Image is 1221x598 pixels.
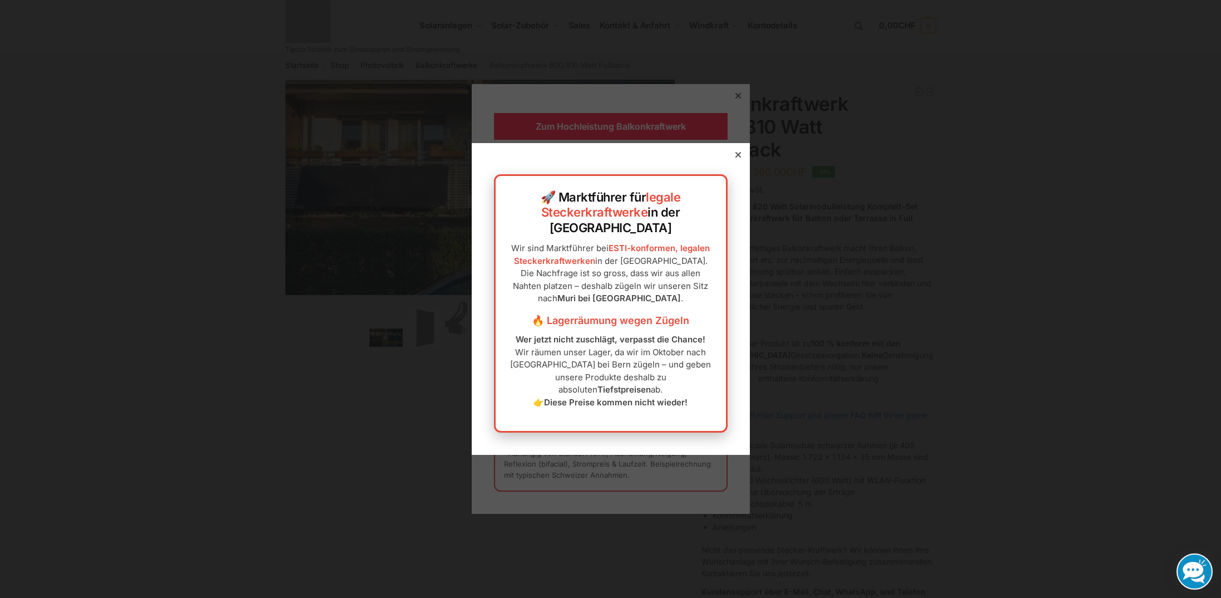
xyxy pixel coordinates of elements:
a: ESTI-konformen, legalen Steckerkraftwerken [514,243,710,266]
a: legale Steckerkraftwerke [541,190,681,220]
h3: 🔥 Lagerräumung wegen Zügeln [507,313,715,328]
h2: 🚀 Marktführer für in der [GEOGRAPHIC_DATA] [507,190,715,236]
p: Wir sind Marktführer bei in der [GEOGRAPHIC_DATA]. Die Nachfrage ist so gross, dass wir aus allen... [507,242,715,305]
strong: Muri bei [GEOGRAPHIC_DATA] [557,293,681,303]
strong: Tiefstpreisen [597,384,651,395]
strong: Diese Preise kommen nicht wieder! [544,397,688,408]
strong: Wer jetzt nicht zuschlägt, verpasst die Chance! [516,334,705,345]
p: Wir räumen unser Lager, da wir im Oktober nach [GEOGRAPHIC_DATA] bei Bern zügeln – und geben unse... [507,334,715,409]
